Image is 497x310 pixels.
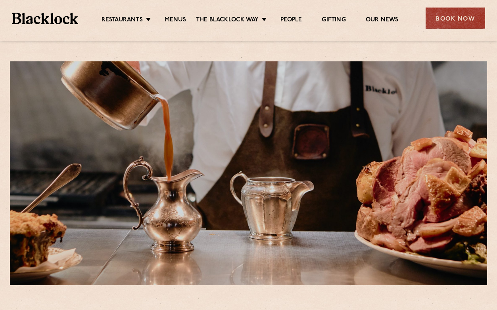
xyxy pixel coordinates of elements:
[322,16,345,25] a: Gifting
[165,16,186,25] a: Menus
[426,8,485,29] div: Book Now
[280,16,302,25] a: People
[196,16,259,25] a: The Blacklock Way
[102,16,143,25] a: Restaurants
[12,13,78,24] img: BL_Textured_Logo-footer-cropped.svg
[366,16,399,25] a: Our News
